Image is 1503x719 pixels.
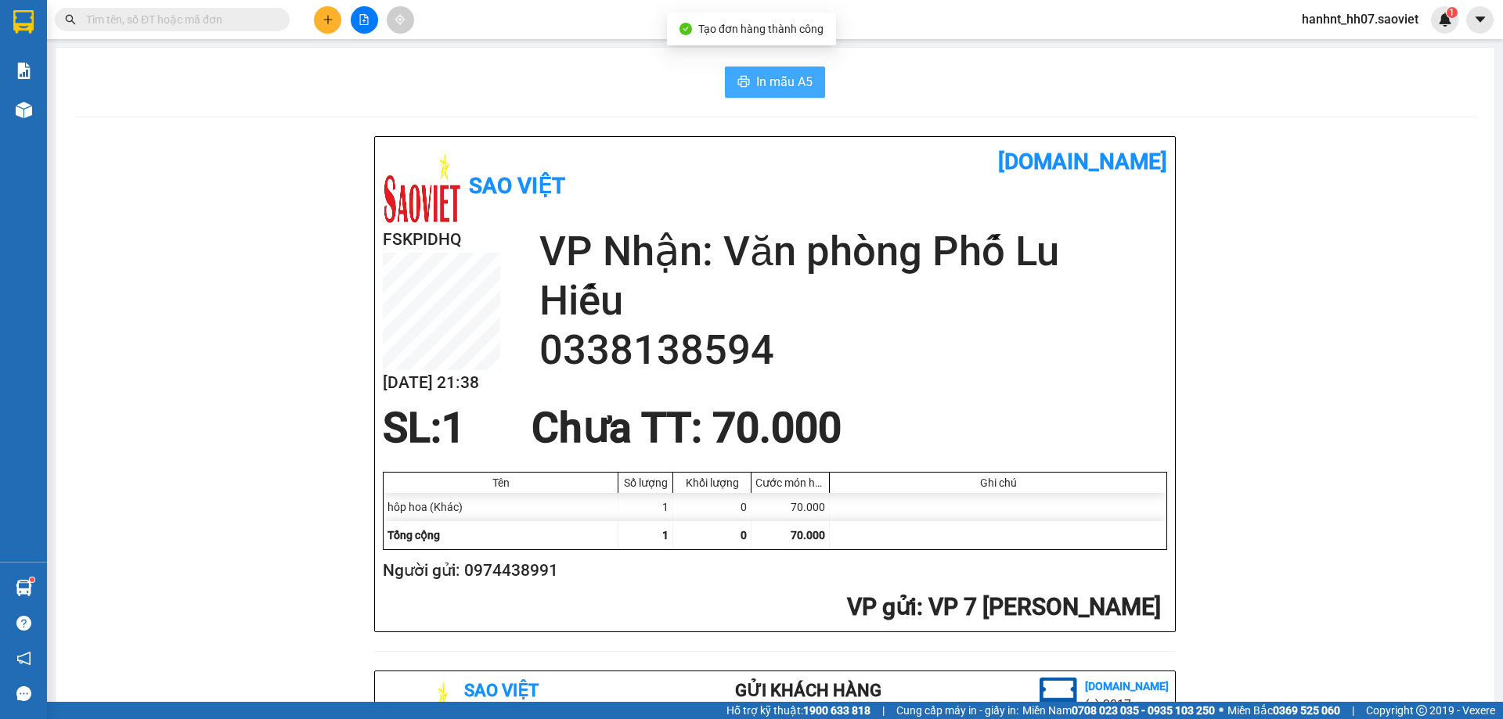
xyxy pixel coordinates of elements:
input: Tìm tên, số ĐT hoặc mã đơn [86,11,271,28]
h2: : VP 7 [PERSON_NAME] [383,591,1161,624]
span: hanhnt_hh07.saoviet [1289,9,1431,29]
img: warehouse-icon [16,102,32,118]
img: logo-vxr [13,10,34,34]
h2: Hiếu [539,276,1167,325]
span: check-circle [679,23,692,35]
span: Tạo đơn hàng thành công [698,23,824,35]
span: Tổng cộng [387,529,440,541]
div: 1 [618,493,673,521]
li: (c) 2017 [1085,695,1169,714]
b: [DOMAIN_NAME] [1085,680,1169,692]
span: notification [16,651,31,666]
span: | [882,702,885,719]
div: Chưa TT : 70.000 [522,404,851,451]
span: 1 [442,404,465,452]
div: 70.000 [751,493,830,521]
span: Miền Bắc [1227,702,1340,719]
img: warehouse-icon [16,580,32,596]
h2: VP Nhận: Văn phòng Phố Lu [539,227,1167,276]
div: Khối lượng [677,476,747,489]
strong: 1900 633 818 [803,704,870,717]
div: Tên [387,476,614,489]
span: file-add [359,14,369,25]
span: search [65,14,76,25]
h2: 0338138594 [539,325,1167,375]
span: ⚪️ [1219,707,1224,714]
h2: FSKPIDHQ [383,227,500,253]
b: [DOMAIN_NAME] [998,149,1167,174]
sup: 1 [30,577,34,582]
div: hôp hoa (Khác) [384,493,618,521]
div: Ghi chú [834,476,1162,489]
strong: 0369 525 060 [1273,704,1340,717]
span: In mẫu A5 [756,72,813,92]
button: caret-down [1466,6,1494,34]
span: VP gửi [847,593,917,620]
span: 1 [662,529,669,541]
img: logo.jpg [383,149,461,227]
img: logo.jpg [1040,678,1077,715]
span: plus [323,14,333,25]
img: solution-icon [16,63,32,79]
div: 0 [673,493,751,521]
span: Miền Nam [1022,702,1215,719]
span: Hỗ trợ kỹ thuật: [726,702,870,719]
span: printer [737,75,750,90]
button: printerIn mẫu A5 [725,67,825,98]
b: Gửi khách hàng [735,681,881,700]
span: SL: [383,404,442,452]
span: copyright [1416,705,1427,716]
span: message [16,686,31,701]
h2: [DATE] 21:38 [383,370,500,396]
b: Sao Việt [469,173,565,199]
h2: Người gửi: 0974438991 [383,558,1161,584]
span: | [1352,702,1354,719]
span: Cung cấp máy in - giấy in: [896,702,1018,719]
span: question-circle [16,616,31,631]
span: 0 [741,529,747,541]
button: aim [387,6,414,34]
div: Số lượng [622,476,669,489]
span: caret-down [1473,13,1487,27]
button: file-add [351,6,378,34]
img: icon-new-feature [1438,13,1452,27]
strong: 0708 023 035 - 0935 103 250 [1072,704,1215,717]
span: 70.000 [791,529,825,541]
span: 1 [1449,7,1454,18]
sup: 1 [1447,7,1458,18]
b: Sao Việt [464,681,539,700]
button: plus [314,6,341,34]
div: Cước món hàng [755,476,825,489]
span: aim [395,14,405,25]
